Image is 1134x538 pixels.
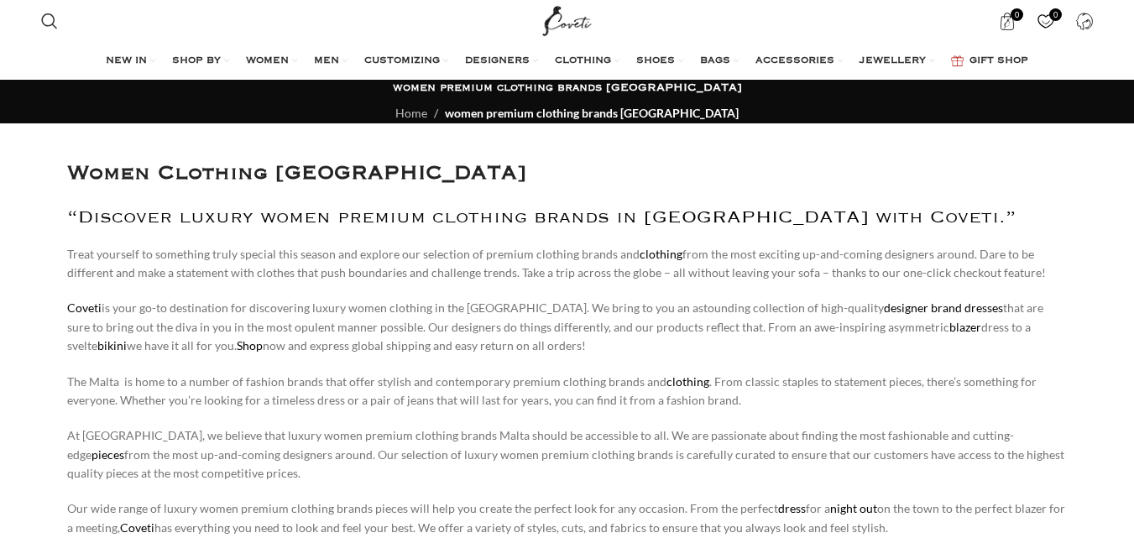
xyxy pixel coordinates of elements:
[555,55,611,68] span: CLOTHING
[314,55,339,68] span: MEN
[755,55,834,68] span: ACCESSORIES
[1011,8,1023,21] span: 0
[67,299,1068,355] p: is your go-to destination for discovering luxury women clothing in the [GEOGRAPHIC_DATA]. We brin...
[755,44,843,78] a: ACCESSORIES
[860,55,926,68] span: JEWELLERY
[1028,4,1063,38] a: 0
[1049,8,1062,21] span: 0
[172,44,229,78] a: SHOP BY
[33,4,66,38] a: Search
[1028,4,1063,38] div: My Wishlist
[91,447,124,462] a: pieces
[860,44,934,78] a: JEWELLERY
[67,300,102,315] a: Coveti
[393,81,742,96] h1: women premium clothing brands [GEOGRAPHIC_DATA]
[636,55,675,68] span: SHOES
[237,338,263,353] a: Shop
[539,13,595,27] a: Site logo
[106,55,147,68] span: NEW IN
[67,426,1068,483] p: At [GEOGRAPHIC_DATA], we believe that luxury women premium clothing brands Malta should be access...
[246,55,289,68] span: WOMEN
[465,44,538,78] a: DESIGNERS
[949,320,981,334] a: blazer
[666,374,709,389] a: clothing
[465,55,530,68] span: DESIGNERS
[951,55,964,66] img: GiftBag
[636,44,683,78] a: SHOES
[830,501,877,515] a: night out
[172,55,221,68] span: SHOP BY
[778,501,806,515] a: dress
[445,106,739,120] span: women premium clothing brands [GEOGRAPHIC_DATA]
[640,247,682,261] a: clothing
[969,55,1028,68] span: GIFT SHOP
[246,44,297,78] a: WOMEN
[555,44,619,78] a: CLOTHING
[964,300,1003,315] a: dresses
[990,4,1024,38] a: 0
[314,44,348,78] a: MEN
[67,157,1068,190] h1: Women Clothing [GEOGRAPHIC_DATA]
[395,106,427,120] a: Home
[364,44,448,78] a: CUSTOMIZING
[33,44,1101,78] div: Main navigation
[67,207,1068,228] h2: “Discover luxury women premium clothing brands in [GEOGRAPHIC_DATA] with Coveti.”
[120,520,154,535] a: Coveti
[67,499,1068,537] p: Our wide range of luxury women premium clothing brands pieces will help you create the perfect lo...
[700,44,739,78] a: BAGS
[67,373,1068,410] p: The Malta is home to a number of fashion brands that offer stylish and contemporary premium cloth...
[97,338,127,353] a: bikini
[67,245,1068,283] p: Treat yourself to something truly special this season and explore our selection of premium clothi...
[951,44,1028,78] a: GIFT SHOP
[106,44,155,78] a: NEW IN
[884,300,962,315] a: designer brand
[364,55,440,68] span: CUSTOMIZING
[700,55,730,68] span: BAGS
